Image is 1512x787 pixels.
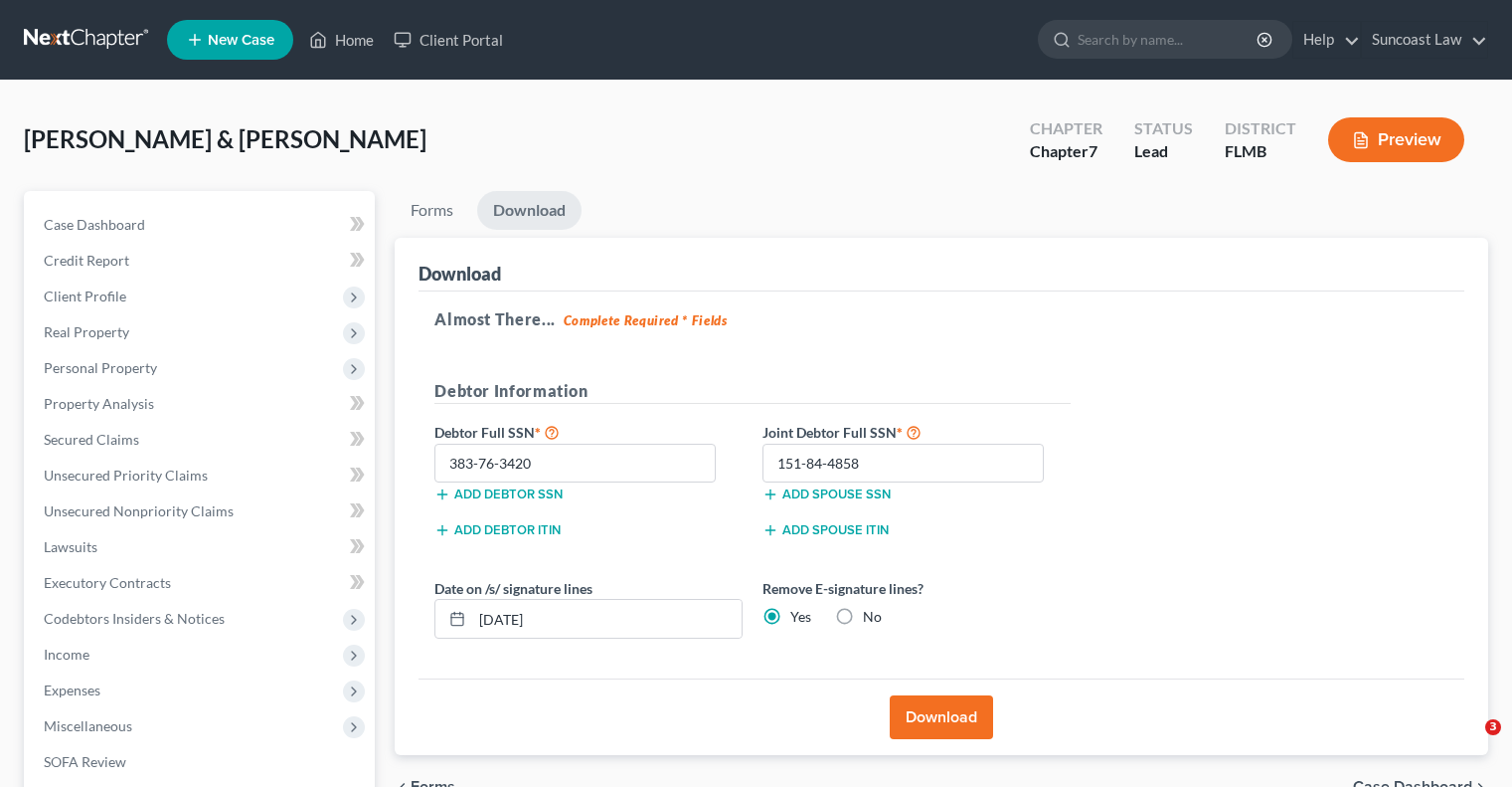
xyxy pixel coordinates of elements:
span: Income [44,646,89,663]
button: Add spouse SSN [762,487,891,502]
label: Joint Debtor Full SSN [753,420,1081,444]
span: Codebtors Insiders & Notices [44,610,225,627]
button: Add spouse ITIN [762,522,889,538]
input: MM/DD/YYYY [472,600,742,638]
input: Search by name... [1078,21,1260,58]
a: Credit Report [28,243,375,279]
label: No [863,607,882,627]
div: Download [419,262,501,286]
button: Add debtor SSN [434,487,563,502]
a: Client Portal [384,22,513,58]
label: Yes [790,607,811,627]
span: Unsecured Nonpriority Claims [44,502,234,519]
a: Unsecured Nonpriority Claims [28,493,375,529]
span: Lawsuits [44,538,97,555]
span: Secured Claims [44,431,139,448]
label: Remove E-signature lines? [762,578,1071,599]
iframe: Intercom live chat [1444,719,1492,767]
h5: Almost There... [434,307,1448,331]
a: Executory Contracts [28,565,375,601]
span: [PERSON_NAME] & [PERSON_NAME] [24,124,426,153]
label: Debtor Full SSN [424,420,753,444]
a: Case Dashboard [28,207,375,243]
a: Suncoast Law [1362,22,1487,58]
span: Real Property [44,323,129,340]
label: Date on /s/ signature lines [434,578,592,599]
div: District [1225,117,1296,140]
span: Client Profile [44,288,126,304]
span: Unsecured Priority Claims [44,467,208,484]
span: Expenses [44,682,100,698]
div: Chapter [1030,140,1102,163]
a: Lawsuits [28,529,375,565]
div: Chapter [1030,117,1102,140]
span: 3 [1485,719,1501,735]
a: Download [477,191,582,230]
a: Help [1293,22,1360,58]
div: FLMB [1225,140,1296,163]
span: Personal Property [44,359,157,376]
span: Miscellaneous [44,717,132,734]
a: Forms [395,191,469,230]
button: Add debtor ITIN [434,522,561,538]
div: Lead [1134,140,1193,163]
button: Preview [1328,117,1464,162]
span: 7 [1089,141,1097,160]
a: Property Analysis [28,386,375,422]
span: Property Analysis [44,395,154,412]
h5: Debtor Information [434,379,1071,404]
span: Executory Contracts [44,574,171,591]
a: Home [299,22,384,58]
input: XXX-XX-XXXX [434,444,716,484]
span: SOFA Review [44,753,126,770]
a: Unsecured Priority Claims [28,458,375,493]
strong: Complete Required * Fields [564,312,728,328]
a: SOFA Review [28,744,375,780]
div: Status [1134,117,1193,140]
a: Secured Claims [28,422,375,458]
button: Download [890,695,993,739]
input: XXX-XX-XXXX [762,444,1044,484]
span: Credit Report [44,252,129,269]
span: New Case [208,33,274,48]
span: Case Dashboard [44,216,145,233]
